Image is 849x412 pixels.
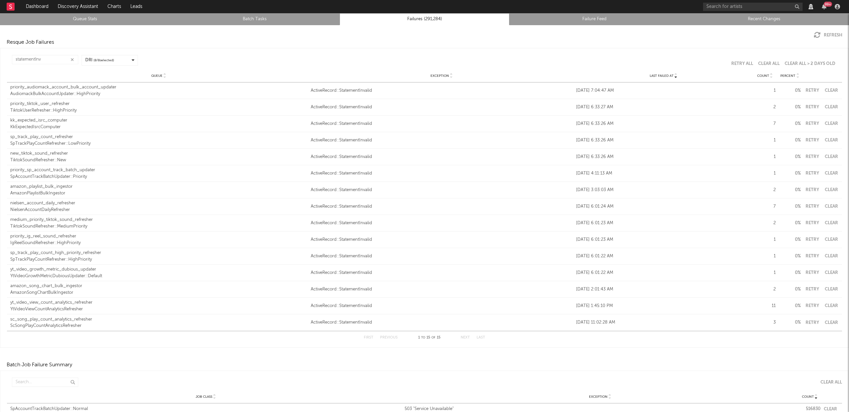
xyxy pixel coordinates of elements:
[824,221,839,225] button: Clear
[10,134,307,140] div: sp_track_play_count_refresher
[10,233,307,240] div: priority_ig_reel_sound_refresher
[10,266,307,279] a: yt_video_growth_metric_dubious_updaterYtVideoGrowthMetricDubiousUpdater::Default
[311,319,573,326] div: ActiveRecord::StatementInvalid
[779,253,801,260] div: 0 %
[10,299,307,306] div: yt_video_view_count_analytics_refresher
[683,15,845,23] a: Recent Changes
[7,38,54,46] div: Resque Job Failures
[10,183,307,190] div: amazon_playlist_bulk_ingestor
[754,187,776,193] div: 2
[754,154,776,160] div: 1
[779,87,801,94] div: 0 %
[10,306,307,313] div: YtVideoViewCountAnalyticsRefresher
[311,270,573,276] div: ActiveRecord::StatementInvalid
[754,203,776,210] div: 7
[576,319,751,326] div: [DATE] 11:02:28 AM
[824,204,839,209] button: Clear
[824,407,837,411] button: Clear
[804,188,820,192] button: Retry
[576,187,751,193] div: [DATE] 3:03:03 AM
[824,155,839,159] button: Clear
[173,15,336,23] a: Batch Tasks
[754,121,776,127] div: 7
[804,321,820,325] button: Retry
[779,121,801,127] div: 0 %
[758,62,780,66] button: Clear All
[10,250,307,263] a: sp_track_play_count_high_priority_refresherSpTrackPlayCountRefresher::HighPriority
[85,57,114,64] div: DRI
[824,2,832,7] div: 99 +
[10,190,307,197] div: AmazonPlaylistBulkIngestor
[779,203,801,210] div: 0 %
[754,286,776,293] div: 2
[754,319,776,326] div: 3
[785,62,835,66] button: Clear All > 2 Days Old
[10,217,307,223] div: medium_priority_tiktok_sound_refresher
[10,157,307,164] div: TiktokSoundRefresher::New
[824,171,839,176] button: Clear
[10,316,307,323] div: sc_song_play_count_analytics_refresher
[10,299,307,312] a: yt_video_view_count_analytics_refresherYtVideoViewCountAnalyticsRefresher
[10,167,307,174] div: priority_sp_account_track_batch_updater
[822,4,826,9] button: 99+
[12,55,78,64] input: Search...
[779,104,801,111] div: 0 %
[311,220,573,227] a: ActiveRecord::StatementInvalid
[10,117,307,124] div: kk_expected_isrc_computer
[477,336,485,339] button: Last
[10,266,307,273] div: yt_video_growth_metric_dubious_updater
[754,303,776,309] div: 11
[10,84,307,91] div: priority_audiomack_account_bulk_account_updater
[10,217,307,230] a: medium_priority_tiktok_sound_refresherTiktokSoundRefresher::MediumPriority
[804,204,820,209] button: Retry
[311,236,573,243] div: ActiveRecord::StatementInvalid
[754,170,776,177] div: 1
[757,74,769,78] span: Count
[576,303,751,309] div: [DATE] 1:45:10 PM
[804,122,820,126] button: Retry
[804,105,820,109] button: Retry
[779,137,801,144] div: 0 %
[10,273,307,280] div: YtVideoGrowthMetricDubiousUpdater::Default
[779,270,801,276] div: 0 %
[576,253,751,260] div: [DATE] 6:01:22 AM
[576,121,751,127] div: [DATE] 6:33:26 AM
[10,207,307,213] div: NielsenAccountDailyRefresher
[10,91,307,97] div: AudiomackBulkAccountUpdater::HighPriority
[12,378,78,387] input: Search...
[311,286,573,293] div: ActiveRecord::StatementInvalid
[10,233,307,246] a: priority_ig_reel_sound_refresherIgReelSoundRefresher::HighPriority
[804,304,820,308] button: Retry
[10,167,307,180] a: priority_sp_account_track_batch_updaterSpAccountTrackBatchUpdater::Priority
[311,87,573,94] a: ActiveRecord::StatementInvalid
[576,236,751,243] div: [DATE] 6:01:23 AM
[824,188,839,192] button: Clear
[10,101,307,107] div: priority_tiktok_user_refresher
[804,271,820,275] button: Retry
[311,121,573,127] div: ActiveRecord::StatementInvalid
[7,361,72,369] div: Batch Job Failure Summary
[10,200,307,207] div: nielsen_account_daily_refresher
[824,271,839,275] button: Clear
[311,104,573,111] a: ActiveRecord::StatementInvalid
[589,395,608,399] span: Exception
[576,87,751,94] div: [DATE] 7:04:47 AM
[804,254,820,258] button: Retry
[311,303,573,309] a: ActiveRecord::StatementInvalid
[311,253,573,260] a: ActiveRecord::StatementInvalid
[10,289,307,296] div: AmazonSongChartBulkIngestor
[779,154,801,160] div: 0 %
[311,203,573,210] a: ActiveRecord::StatementInvalid
[431,336,435,339] span: of
[804,88,820,93] button: Retry
[10,117,307,130] a: kk_expected_isrc_computerKkExpectedIsrcComputer
[10,150,307,163] a: new_tiktok_sound_refresherTiktokSoundRefresher::New
[380,336,398,339] button: Previous
[311,187,573,193] a: ActiveRecord::StatementInvalid
[311,137,573,144] div: ActiveRecord::StatementInvalid
[780,74,795,78] span: Percent
[311,170,573,177] a: ActiveRecord::StatementInvalid
[576,170,751,177] div: [DATE] 4:11:13 AM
